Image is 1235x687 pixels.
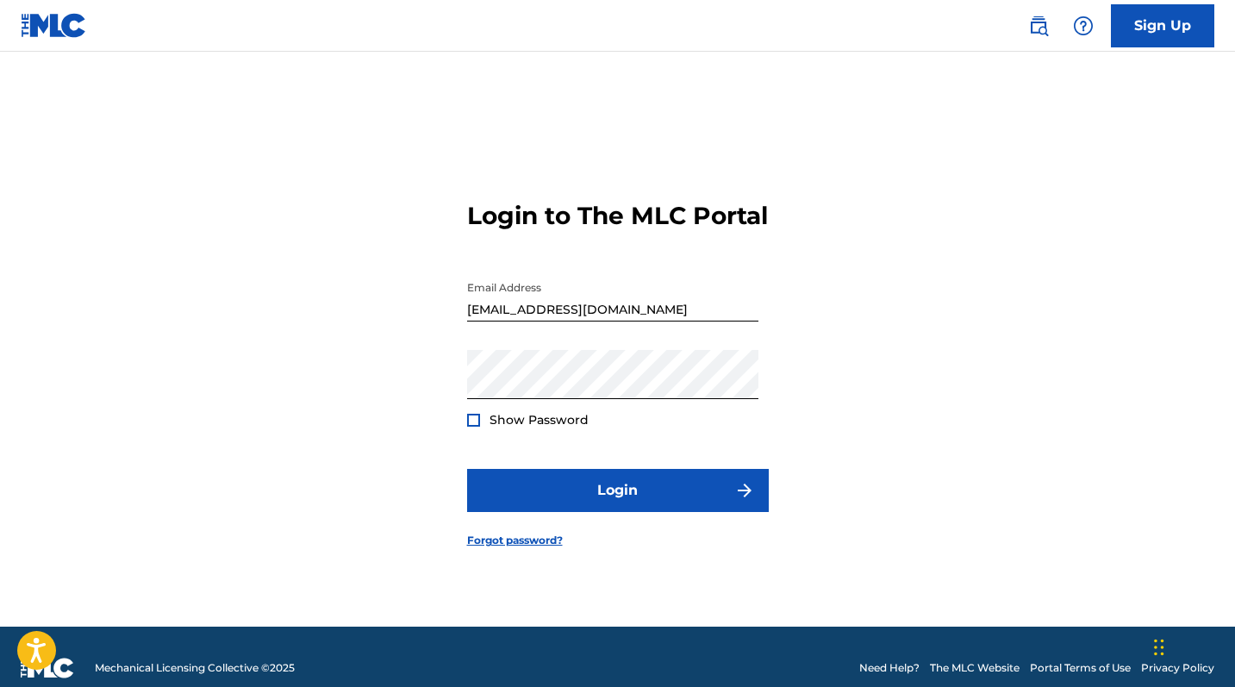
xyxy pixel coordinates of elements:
[859,660,920,676] a: Need Help?
[1021,9,1056,43] a: Public Search
[21,658,74,678] img: logo
[1149,604,1235,687] iframe: Chat Widget
[1066,9,1101,43] div: Help
[490,412,589,428] span: Show Password
[1111,4,1214,47] a: Sign Up
[467,201,768,231] h3: Login to The MLC Portal
[21,13,87,38] img: MLC Logo
[467,533,563,548] a: Forgot password?
[1073,16,1094,36] img: help
[1030,660,1131,676] a: Portal Terms of Use
[1154,621,1164,673] div: Drag
[467,469,769,512] button: Login
[930,660,1020,676] a: The MLC Website
[1141,660,1214,676] a: Privacy Policy
[734,480,755,501] img: f7272a7cc735f4ea7f67.svg
[1028,16,1049,36] img: search
[95,660,295,676] span: Mechanical Licensing Collective © 2025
